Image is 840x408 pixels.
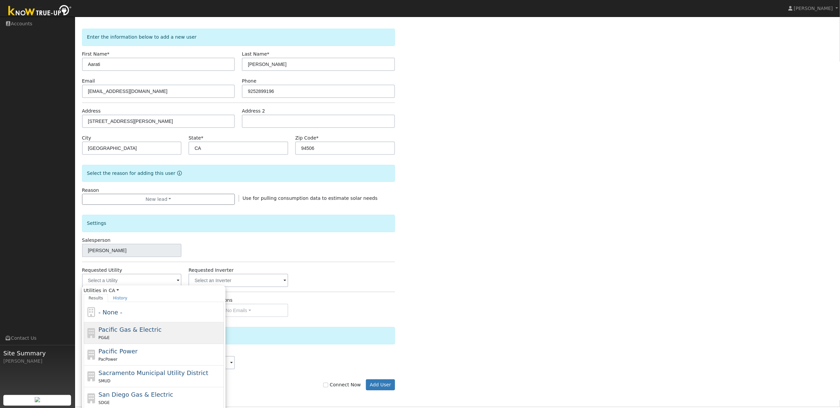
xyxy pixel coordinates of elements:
span: Utilities in [84,287,224,294]
span: SDGE [98,400,110,405]
span: Pacific Power [98,348,137,355]
span: Required [201,135,203,141]
span: Required [107,51,109,57]
label: Reason [82,187,99,194]
label: Zip Code [295,135,319,142]
a: Results [84,294,108,302]
input: Connect Now [323,383,328,387]
label: City [82,135,91,142]
input: Select an Inverter [188,274,288,287]
label: Connect Now [323,381,361,388]
label: First Name [82,51,110,58]
label: Email [82,78,95,85]
label: Requested Inverter [188,267,234,274]
span: Sacramento Municipal Utility District [98,369,208,376]
label: State [188,135,203,142]
label: Last Name [242,51,269,58]
a: History [108,294,132,302]
img: retrieve [35,397,40,402]
div: Enter the information below to add a new user [82,29,395,46]
button: Add User [366,379,395,391]
a: CA [109,287,119,294]
div: Settings [82,215,395,232]
span: [PERSON_NAME] [794,6,833,11]
div: Select the reason for adding this user [82,165,395,182]
input: Select a User [82,244,182,257]
span: PG&E [98,335,109,340]
span: Required [316,135,319,141]
label: Phone [242,78,257,85]
span: Pacific Gas & Electric [98,326,161,333]
a: Reason for new user [175,171,182,176]
div: [PERSON_NAME] [3,358,71,365]
span: PacPower [98,357,117,362]
label: Address 2 [242,108,265,115]
span: Site Summary [3,349,71,358]
span: SMUD [98,379,110,383]
input: Select a Utility [82,274,182,287]
span: - None - [98,309,122,316]
span: Required [267,51,270,57]
label: Address [82,108,101,115]
label: Salesperson [82,237,111,244]
span: Use for pulling consumption data to estimate solar needs [243,196,378,201]
div: Actions [82,327,395,344]
span: San Diego Gas & Electric [98,391,173,398]
img: Know True-Up [5,4,75,19]
button: New lead [82,194,235,205]
label: Requested Utility [82,267,122,274]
